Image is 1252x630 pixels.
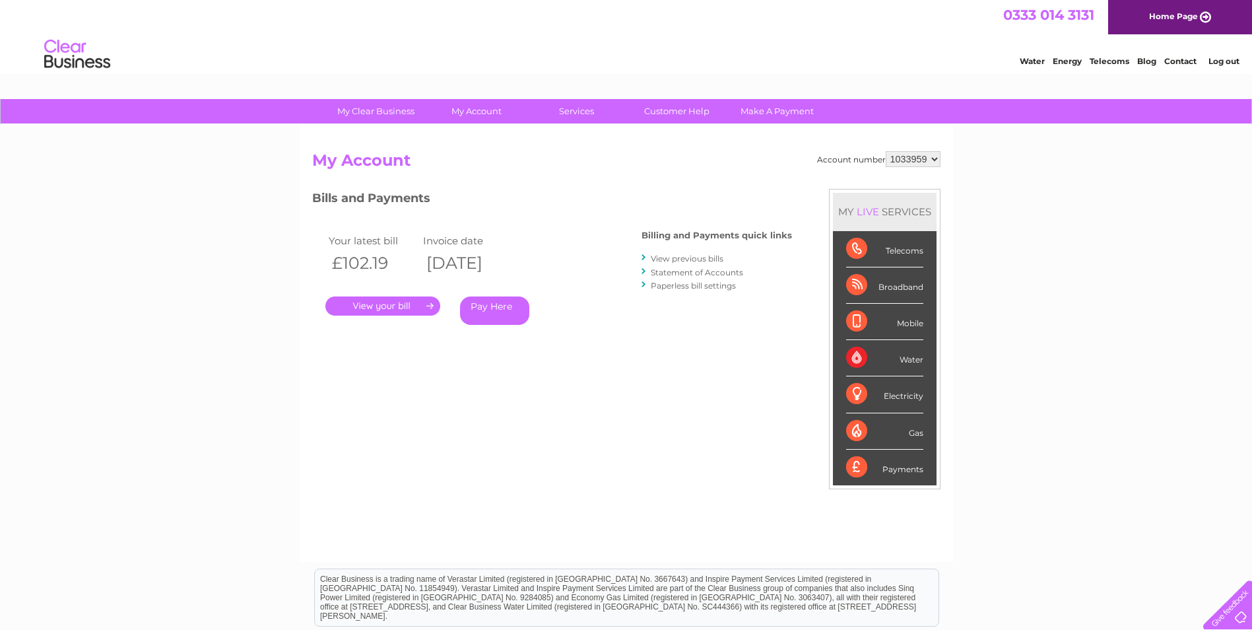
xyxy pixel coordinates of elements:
[1003,7,1094,23] a: 0333 014 3131
[522,99,631,123] a: Services
[422,99,531,123] a: My Account
[846,376,923,413] div: Electricity
[846,267,923,304] div: Broadband
[460,297,529,325] a: Pay Here
[1053,56,1082,66] a: Energy
[846,304,923,340] div: Mobile
[1020,56,1045,66] a: Water
[325,297,440,316] a: .
[312,151,940,176] h2: My Account
[1090,56,1129,66] a: Telecoms
[642,230,792,240] h4: Billing and Payments quick links
[1208,56,1239,66] a: Log out
[622,99,731,123] a: Customer Help
[315,7,939,64] div: Clear Business is a trading name of Verastar Limited (registered in [GEOGRAPHIC_DATA] No. 3667643...
[651,254,723,263] a: View previous bills
[321,99,430,123] a: My Clear Business
[325,250,420,277] th: £102.19
[420,250,515,277] th: [DATE]
[817,151,940,167] div: Account number
[312,189,792,212] h3: Bills and Payments
[651,281,736,291] a: Paperless bill settings
[846,231,923,267] div: Telecoms
[325,232,420,250] td: Your latest bill
[1137,56,1156,66] a: Blog
[651,267,743,277] a: Statement of Accounts
[833,193,937,230] div: MY SERVICES
[846,450,923,485] div: Payments
[846,413,923,450] div: Gas
[846,340,923,376] div: Water
[44,34,111,75] img: logo.png
[420,232,515,250] td: Invoice date
[1164,56,1197,66] a: Contact
[854,205,882,218] div: LIVE
[723,99,832,123] a: Make A Payment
